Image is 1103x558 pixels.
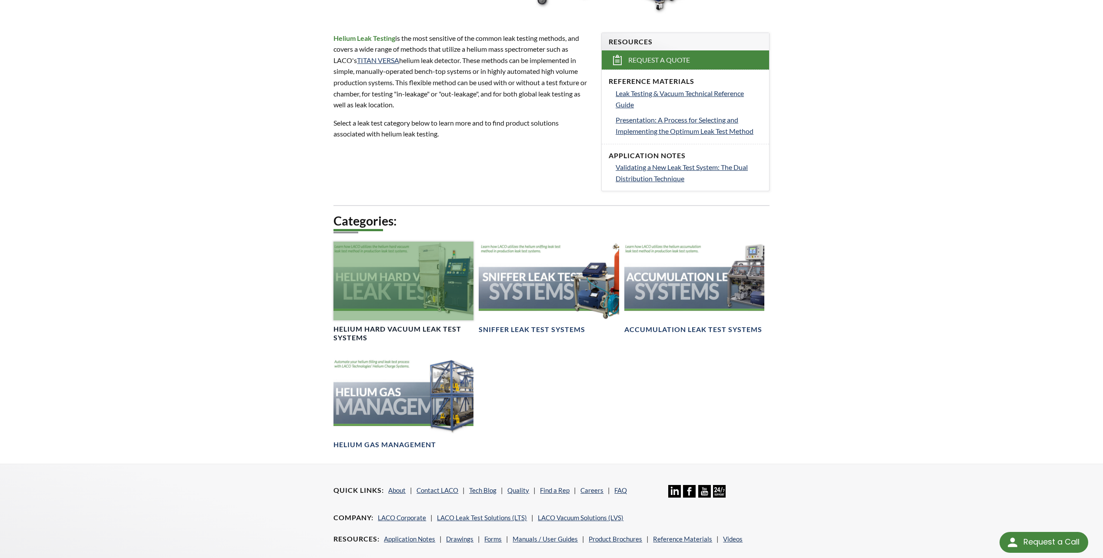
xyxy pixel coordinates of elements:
[333,440,436,449] h4: Helium Gas Management
[333,242,473,343] a: Helium Hard Vacuum Leak Test Systems headerHelium Hard Vacuum Leak Test Systems
[609,77,762,86] h4: Reference Materials
[614,486,627,494] a: FAQ
[609,151,762,160] h4: Application Notes
[437,514,527,521] a: LACO Leak Test Solutions (LTS)
[479,325,585,334] h4: Sniffer Leak Test Systems
[723,535,743,543] a: Videos
[609,37,762,46] h4: Resources
[333,357,473,449] a: Helium Gas Management headerHelium Gas Management
[507,486,529,494] a: Quality
[589,535,642,543] a: Product Brochures
[484,535,502,543] a: Forms
[333,33,591,110] p: is the most sensitive of the common leak testing methods, and covers a wide range of methods that...
[333,117,591,139] p: Select a leak test category below to learn more and to find product solutions associated with hel...
[417,486,458,494] a: Contact LACO
[469,486,497,494] a: Tech Blog
[713,491,726,499] a: 24/7 Support
[333,535,380,544] h4: Resources
[333,325,473,343] h4: Helium Hard Vacuum Leak Test Systems
[384,535,435,543] a: Application Notes
[628,56,690,65] span: Request a Quote
[333,213,769,229] h2: Categories:
[378,514,426,521] a: LACO Corporate
[333,513,373,522] h4: Company
[580,486,603,494] a: Careers
[616,163,748,183] span: Validating a New Leak Test System: The Dual Distribution Technique
[616,89,744,109] span: Leak Testing & Vacuum Technical Reference Guide
[538,514,623,521] a: LACO Vacuum Solutions (LVS)
[1006,535,1020,549] img: round button
[540,486,570,494] a: Find a Rep
[357,56,399,64] a: TITAN VERSA
[653,535,712,543] a: Reference Materials
[333,486,384,495] h4: Quick Links
[513,535,578,543] a: Manuals / User Guides
[479,242,619,334] a: Sniffing Leak Test System headerSniffer Leak Test Systems
[624,325,762,334] h4: Accumulation Leak Test Systems
[713,485,726,498] img: 24/7 Support Icon
[1000,532,1088,553] div: Request a Call
[446,535,473,543] a: Drawings
[616,162,762,184] a: Validating a New Leak Test System: The Dual Distribution Technique
[616,114,762,136] a: Presentation: A Process for Selecting and Implementing the Optimum Leak Test Method
[388,486,406,494] a: About
[1023,532,1080,552] div: Request a Call
[624,242,764,334] a: Header showing Accumulation Leak Testing SystemsAccumulation Leak Test Systems
[616,88,762,110] a: Leak Testing & Vacuum Technical Reference Guide
[602,50,769,70] a: Request a Quote
[333,34,395,42] strong: Helium Leak Testing
[616,116,753,135] span: Presentation: A Process for Selecting and Implementing the Optimum Leak Test Method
